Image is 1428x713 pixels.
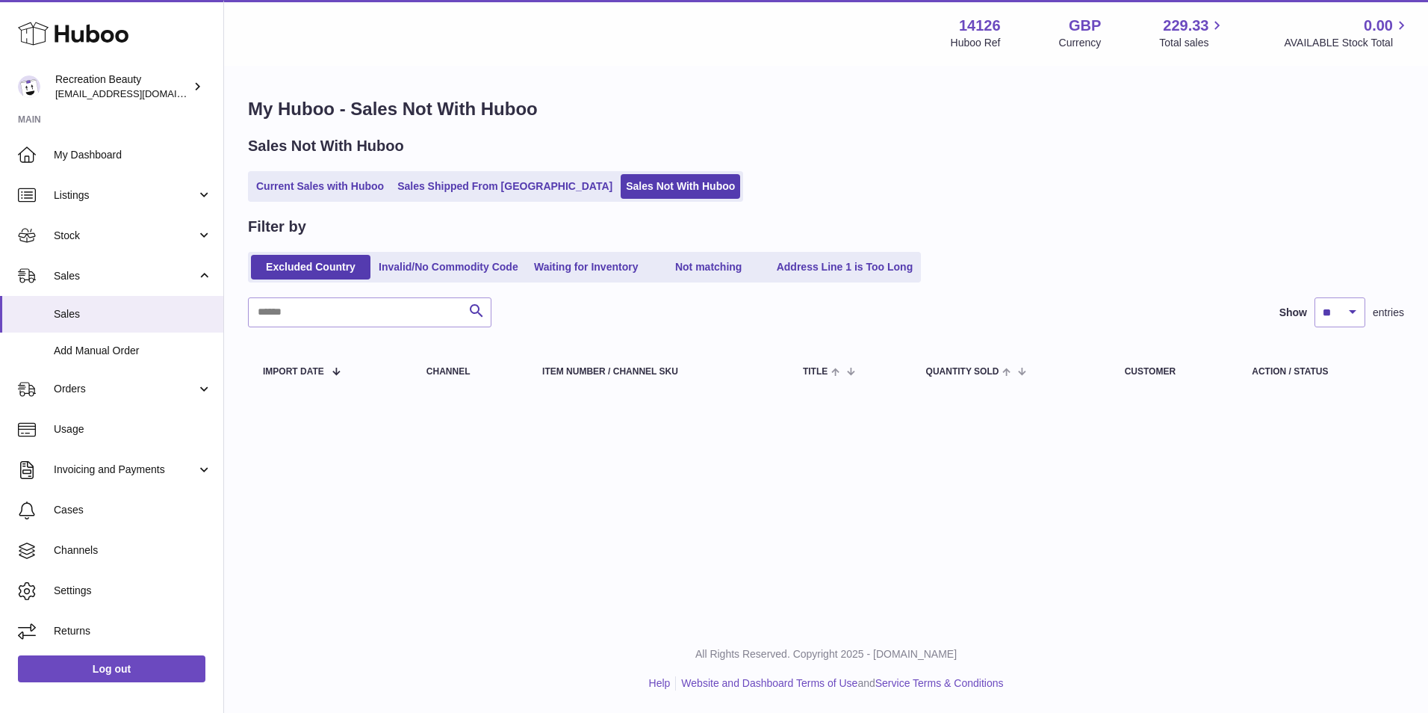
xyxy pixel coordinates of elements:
span: Stock [54,229,196,243]
span: Total sales [1159,36,1226,50]
span: Returns [54,624,212,638]
div: Action / Status [1252,367,1389,377]
span: AVAILABLE Stock Total [1284,36,1410,50]
li: and [676,676,1003,691]
span: [EMAIL_ADDRESS][DOMAIN_NAME] [55,87,220,99]
a: Not matching [649,255,769,280]
span: 0.00 [1364,16,1393,36]
span: Cases [54,503,212,517]
span: Quantity Sold [926,367,999,377]
h1: My Huboo - Sales Not With Huboo [248,97,1404,121]
span: Settings [54,584,212,598]
a: Invalid/No Commodity Code [373,255,524,280]
a: Sales Shipped From [GEOGRAPHIC_DATA] [392,174,618,199]
a: Current Sales with Huboo [251,174,389,199]
a: Website and Dashboard Terms of Use [681,677,857,689]
a: Excluded Country [251,255,370,280]
span: Add Manual Order [54,344,212,358]
p: All Rights Reserved. Copyright 2025 - [DOMAIN_NAME] [236,647,1416,661]
span: My Dashboard [54,148,212,162]
div: Item Number / Channel SKU [542,367,773,377]
a: 0.00 AVAILABLE Stock Total [1284,16,1410,50]
strong: GBP [1069,16,1101,36]
a: Log out [18,655,205,682]
div: Huboo Ref [951,36,1001,50]
span: entries [1373,306,1404,320]
img: customercare@recreationbeauty.com [18,75,40,98]
h2: Filter by [248,217,306,237]
span: Listings [54,188,196,203]
a: Help [649,677,671,689]
div: Recreation Beauty [55,72,190,101]
h2: Sales Not With Huboo [248,136,404,156]
div: Customer [1125,367,1223,377]
div: Currency [1059,36,1102,50]
span: Orders [54,382,196,396]
span: Channels [54,543,212,558]
span: Title [803,367,828,377]
span: 229.33 [1163,16,1208,36]
span: Sales [54,307,212,321]
span: Usage [54,422,212,436]
a: Service Terms & Conditions [875,677,1004,689]
a: 229.33 Total sales [1159,16,1226,50]
span: Invoicing and Payments [54,463,196,477]
span: Sales [54,269,196,283]
a: Sales Not With Huboo [621,174,740,199]
a: Waiting for Inventory [527,255,646,280]
label: Show [1279,306,1307,320]
div: Channel [426,367,512,377]
strong: 14126 [959,16,1001,36]
span: Import date [263,367,324,377]
a: Address Line 1 is Too Long [772,255,919,280]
